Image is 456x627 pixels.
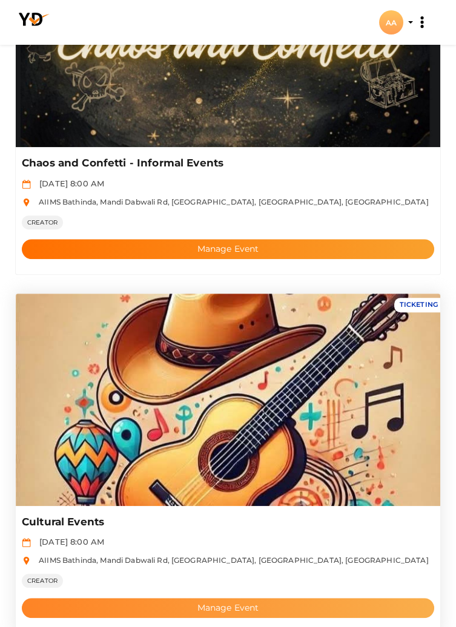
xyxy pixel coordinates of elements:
[33,537,104,547] span: [DATE] 8:00 AM
[33,179,104,188] span: [DATE] 8:00 AM
[379,18,403,27] profile-pic: AA
[22,556,31,565] img: location.svg
[375,10,407,35] button: AA
[379,10,403,34] div: AA
[33,556,428,565] span: AIIMS Bathinda, Mandi Dabwali Rd, [GEOGRAPHIC_DATA], [GEOGRAPHIC_DATA], [GEOGRAPHIC_DATA]
[22,598,434,618] button: Manage Event
[22,574,63,588] span: CREATOR
[22,198,31,207] img: location.svg
[22,538,31,547] img: calendar.svg
[22,515,426,530] p: Cultural Events
[22,215,63,229] span: CREATOR
[22,180,31,189] img: calendar.svg
[22,239,434,259] button: Manage Event
[16,294,440,506] img: TYKVVGOW_normal.jpeg
[22,156,426,171] p: Chaos and Confetti - Informal Events
[400,300,438,309] span: TICKETING
[33,197,428,206] span: AIIMS Bathinda, Mandi Dabwali Rd, [GEOGRAPHIC_DATA], [GEOGRAPHIC_DATA], [GEOGRAPHIC_DATA]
